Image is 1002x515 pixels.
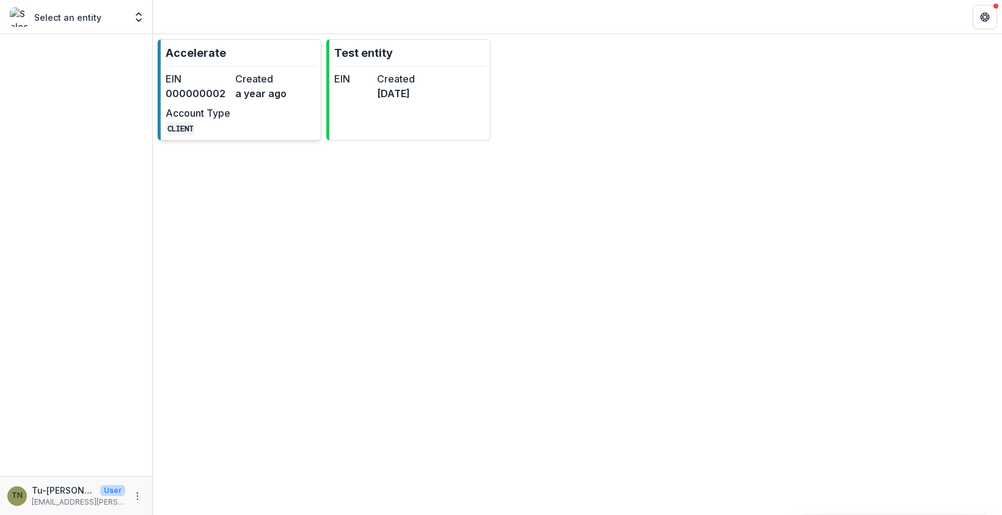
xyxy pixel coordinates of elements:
[377,86,415,101] dd: [DATE]
[235,86,300,101] dd: a year ago
[130,489,145,503] button: More
[166,45,226,61] p: Accelerate
[34,11,101,24] p: Select an entity
[166,86,230,101] dd: 000000002
[973,5,997,29] button: Get Help
[10,7,29,27] img: Select an entity
[12,492,23,500] div: Tu-Quyen Nguyen
[377,71,415,86] dt: Created
[166,71,230,86] dt: EIN
[235,71,300,86] dt: Created
[334,45,393,61] p: Test entity
[166,122,195,135] code: CLIENT
[100,485,125,496] p: User
[166,106,230,120] dt: Account Type
[326,39,490,141] a: Test entityEINCreated[DATE]
[334,71,372,86] dt: EIN
[32,497,125,508] p: [EMAIL_ADDRESS][PERSON_NAME][DOMAIN_NAME]
[158,39,321,141] a: AccelerateEIN000000002Createda year agoAccount TypeCLIENT
[32,484,95,497] p: Tu-[PERSON_NAME]
[130,5,147,29] button: Open entity switcher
